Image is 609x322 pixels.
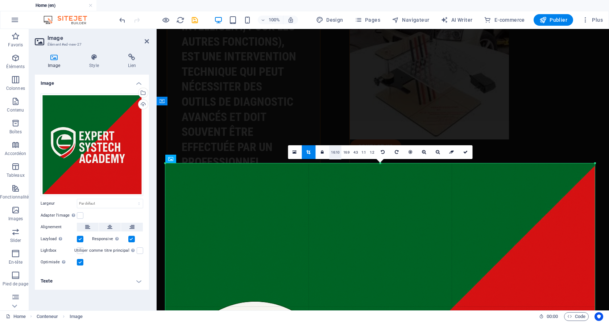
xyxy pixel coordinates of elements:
p: Slider [10,238,21,243]
label: Lazyload [41,235,77,243]
span: Code [567,312,585,321]
a: 1:1 [360,146,368,159]
span: Publier [539,16,567,24]
span: E-commerce [484,16,525,24]
button: AI Writer [438,14,475,26]
button: Design [313,14,346,26]
h4: Image [35,54,76,69]
i: Actualiser la page [176,16,185,24]
a: 16:9 [341,146,352,159]
p: Boîtes [9,129,22,135]
p: En-tête [9,259,22,265]
a: Centrer [403,145,417,159]
label: Lightbox [41,246,77,255]
h6: Durée de la session [539,312,558,321]
nav: breadcrumb [37,312,83,321]
span: : [552,314,553,319]
span: AI Writer [441,16,472,24]
label: Optimisée [41,258,77,267]
h4: Lien [115,54,149,69]
button: Navigateur [389,14,432,26]
a: Sélectionnez les fichiers depuis le Gestionnaire de fichiers, les photos du stock ou téléversez u... [288,145,302,159]
button: save [190,16,199,24]
label: Alignement [41,223,77,231]
h4: Style [76,54,115,69]
label: Largeur [41,201,77,205]
label: Utiliser comme titre principal [74,246,137,255]
div: Design (Ctrl+Alt+Y) [313,14,346,26]
a: Zoomer [417,145,431,159]
h3: Élément #ed-new-27 [47,41,134,48]
button: Pages [352,14,383,26]
a: Réinitialiser [445,145,459,159]
button: Cliquez ici pour quitter le mode Aperçu et poursuivre l'édition. [161,16,170,24]
button: Plus [579,14,606,26]
p: Favoris [8,42,23,48]
a: Cliquez pour annuler la sélection. Double-cliquez pour ouvrir Pages. [6,312,26,321]
div: 94CA21DE-CE63-4793-86EB-093934FB94F0-JncRVeFv4tzIJR-6uWmZJA.PNG [41,93,143,196]
p: Contenu [7,107,24,113]
p: Colonnes [6,85,25,91]
a: Mode rogner [302,145,315,159]
a: Pivoter à droite 90° [390,145,403,159]
button: undo [118,16,127,24]
a: Pivoter à gauche 90° [376,145,390,159]
p: Images [8,216,23,222]
h2: Image [47,35,149,41]
label: Responsive [92,235,128,243]
button: reload [176,16,185,24]
button: E-commerce [481,14,527,26]
span: Navigateur [392,16,429,24]
label: Adapter l'image [41,211,77,220]
h4: Image [35,75,149,88]
span: Cliquez pour sélectionner. Double-cliquez pour modifier. [37,312,58,321]
p: Tableaux [7,172,25,178]
button: Code [564,312,589,321]
button: Usercentrics [594,312,603,321]
span: Pages [355,16,380,24]
span: Design [316,16,343,24]
a: Confirmer [459,145,472,159]
button: Publier [534,14,573,26]
p: Éléments [6,64,25,70]
h6: 100% [269,16,280,24]
a: Dézoomer [431,145,445,159]
a: 1:2 [368,146,376,159]
a: 4:3 [352,146,360,159]
h4: Texte [35,272,149,290]
i: Enregistrer (Ctrl+S) [191,16,199,24]
span: Plus [582,16,603,24]
span: 00 00 [547,312,558,321]
a: Conserver les proportions [315,145,329,159]
i: Lors du redimensionnement, ajuster automatiquement le niveau de zoom en fonction de l'appareil sé... [287,17,294,23]
i: Annuler : Modifier l'image (Ctrl+Z) [118,16,127,24]
button: 100% [258,16,283,24]
a: 16:10 [329,146,341,159]
span: Cliquez pour sélectionner. Double-cliquez pour modifier. [70,312,83,321]
p: Pied de page [3,281,28,287]
img: Editor Logo [42,16,96,24]
p: Accordéon [5,151,26,156]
